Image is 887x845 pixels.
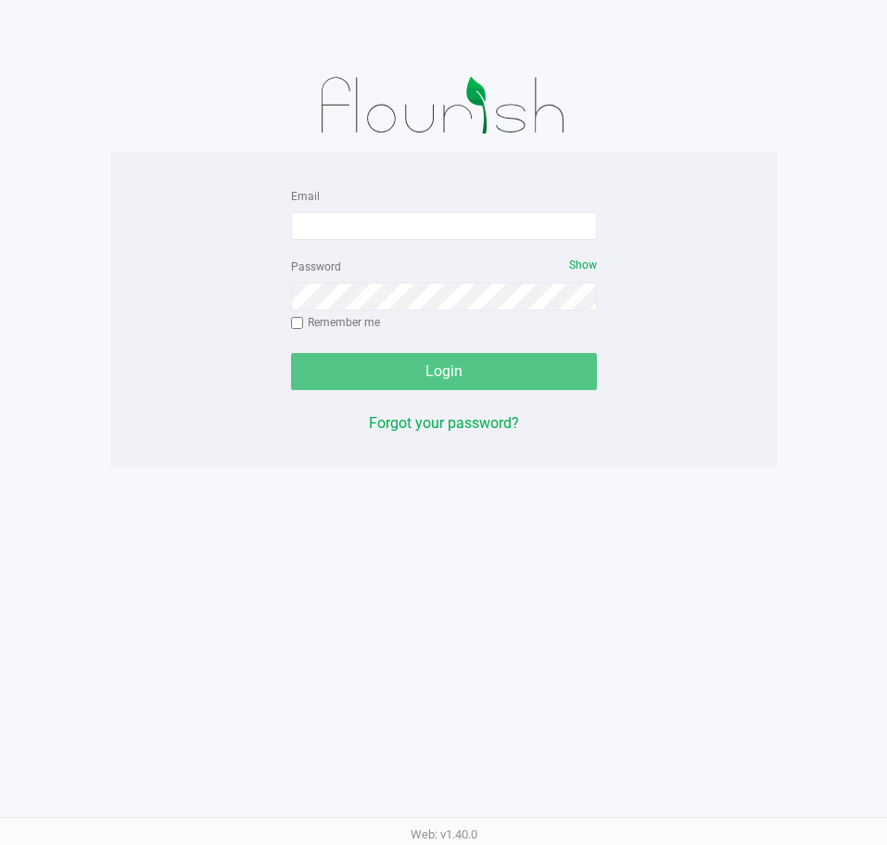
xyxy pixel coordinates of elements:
[569,259,597,271] span: Show
[291,317,304,330] input: Remember me
[291,259,341,275] label: Password
[291,314,380,331] label: Remember me
[369,412,519,435] button: Forgot your password?
[411,827,477,841] span: Web: v1.40.0
[291,188,320,205] label: Email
